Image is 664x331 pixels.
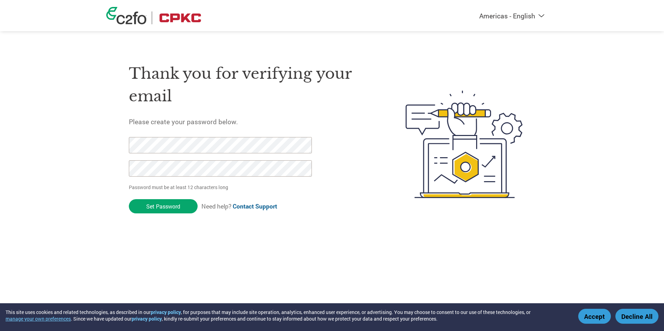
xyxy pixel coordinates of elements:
[129,199,198,213] input: Set Password
[6,315,71,322] button: manage your own preferences
[201,202,277,210] span: Need help?
[129,117,373,126] h5: Please create your password below.
[151,309,181,315] a: privacy policy
[129,62,373,107] h1: Thank you for verifying your email
[578,309,611,324] button: Accept
[129,184,314,191] p: Password must be at least 12 characters long
[6,309,568,322] div: This site uses cookies and related technologies, as described in our , for purposes that may incl...
[106,7,147,24] img: c2fo logo
[615,309,658,324] button: Decline All
[233,202,277,210] a: Contact Support
[157,11,203,24] img: CPKC
[132,315,162,322] a: privacy policy
[393,52,536,236] img: create-password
